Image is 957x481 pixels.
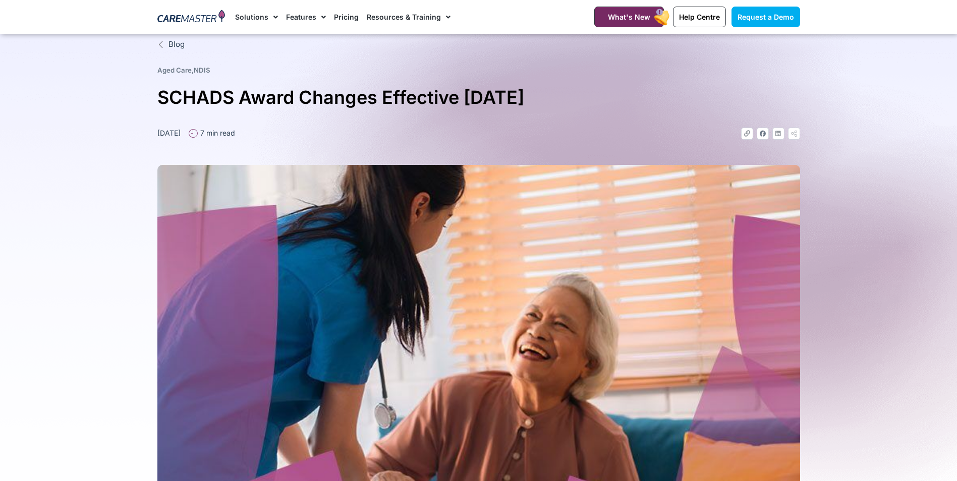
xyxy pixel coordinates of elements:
[157,66,210,74] span: ,
[157,10,226,25] img: CareMaster Logo
[738,13,794,21] span: Request a Demo
[194,66,210,74] a: NDIS
[157,83,800,112] h1: SCHADS Award Changes Effective [DATE]
[673,7,726,27] a: Help Centre
[608,13,650,21] span: What's New
[157,66,192,74] a: Aged Care
[166,39,185,50] span: Blog
[157,129,181,137] time: [DATE]
[157,39,800,50] a: Blog
[731,7,800,27] a: Request a Demo
[679,13,720,21] span: Help Centre
[198,128,235,138] span: 7 min read
[594,7,664,27] a: What's New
